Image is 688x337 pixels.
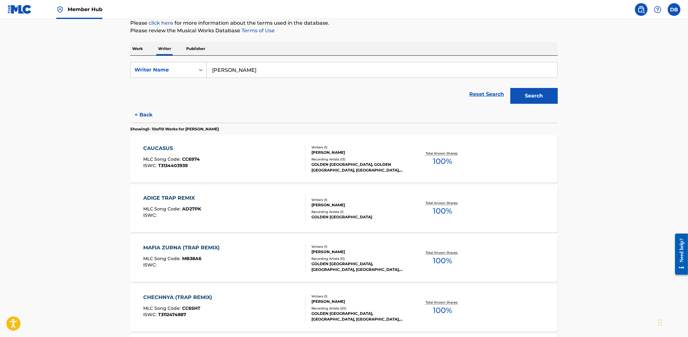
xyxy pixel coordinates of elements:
span: 100 % [433,255,452,266]
div: [PERSON_NAME] [311,202,407,208]
span: MLC Song Code : [143,256,182,261]
div: Writers ( 1 ) [311,197,407,202]
div: Recording Artists ( 20 ) [311,306,407,311]
a: CAUCASUSMLC Song Code:CC6974ISWC:T3134403939Writers (1)[PERSON_NAME]Recording Artists (13)GOLDEN ... [130,135,558,183]
div: GOLDEN [GEOGRAPHIC_DATA] [311,214,407,220]
div: ADIGE TRAP REMIX [143,194,201,202]
span: MB38A6 [182,256,201,261]
span: ISWC : [143,262,158,268]
button: Search [510,88,558,104]
a: ADIGE TRAP REMIXMLC Song Code:AD27PKISWC:Writers (1)[PERSON_NAME]Recording Artists (1)GOLDEN [GEO... [130,185,558,232]
span: ISWC : [143,212,158,218]
span: CC6974 [182,156,200,162]
a: MAFIA ZURNA (TRAP REMIX)MLC Song Code:MB38A6ISWC:Writers (1)[PERSON_NAME]Recording Artists (11)GO... [130,234,558,282]
a: CHECHNYA (TRAP REMIX)MLC Song Code:CC6SHTISWC:T3112474887Writers (1)[PERSON_NAME]Recording Artist... [130,284,558,332]
div: [PERSON_NAME] [311,249,407,255]
div: Writer Name [134,66,191,74]
span: AD27PK [182,206,201,212]
div: GOLDEN [GEOGRAPHIC_DATA], GOLDEN [GEOGRAPHIC_DATA], [GEOGRAPHIC_DATA],[PERSON_NAME], [GEOGRAPHIC_... [311,162,407,173]
p: Work [130,42,145,55]
p: Total Known Shares: [426,151,459,156]
p: Total Known Shares: [426,201,459,205]
p: Please review the Musical Works Database [130,27,558,34]
span: CC6SHT [182,305,200,311]
img: help [654,6,661,13]
p: Total Known Shares: [426,250,459,255]
div: Recording Artists ( 11 ) [311,256,407,261]
a: Reset Search [466,87,507,101]
span: 100 % [433,156,452,167]
span: Member Hub [68,6,102,13]
a: Terms of Use [240,28,275,34]
p: Total Known Shares: [426,300,459,305]
span: ISWC : [143,312,158,317]
p: Please for more information about the terms used in the database. [130,19,558,27]
span: MLC Song Code : [143,206,182,212]
div: GOLDEN [GEOGRAPHIC_DATA], [GEOGRAPHIC_DATA], [GEOGRAPHIC_DATA], [GEOGRAPHIC_DATA] [GEOGRAPHIC_DAT... [311,261,407,272]
div: MAFIA ZURNA (TRAP REMIX) [143,244,223,252]
div: CAUCASUS [143,145,200,152]
div: CHECHNYA (TRAP REMIX) [143,294,215,301]
button: < Back [130,107,168,123]
span: ISWC : [143,163,158,168]
div: [PERSON_NAME] [311,150,407,155]
span: 100 % [433,305,452,316]
div: GOLDEN [GEOGRAPHIC_DATA], [GEOGRAPHIC_DATA], [GEOGRAPHIC_DATA], [GEOGRAPHIC_DATA] [GEOGRAPHIC_DAT... [311,311,407,322]
p: Showing 1 - 10 of 10 Works for [PERSON_NAME] [130,126,219,132]
span: 100 % [433,205,452,217]
span: T3134403939 [158,163,188,168]
span: T3112474887 [158,312,186,317]
div: Recording Artists ( 13 ) [311,157,407,162]
img: Top Rightsholder [56,6,64,13]
div: Help [651,3,664,16]
span: MLC Song Code : [143,156,182,162]
div: Writers ( 1 ) [311,145,407,150]
div: Writers ( 1 ) [311,244,407,249]
img: search [637,6,645,13]
iframe: Resource Center [670,229,688,280]
p: Publisher [184,42,207,55]
form: Search Form [130,62,558,107]
span: MLC Song Code : [143,305,182,311]
a: Public Search [635,3,648,16]
img: MLC Logo [8,5,32,14]
div: Writers ( 1 ) [311,294,407,299]
iframe: Chat Widget [656,307,688,337]
div: [PERSON_NAME] [311,299,407,304]
div: User Menu [668,3,680,16]
p: Writer [156,42,173,55]
a: click here [149,20,173,26]
div: Recording Artists ( 1 ) [311,209,407,214]
div: Drag [658,313,662,332]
